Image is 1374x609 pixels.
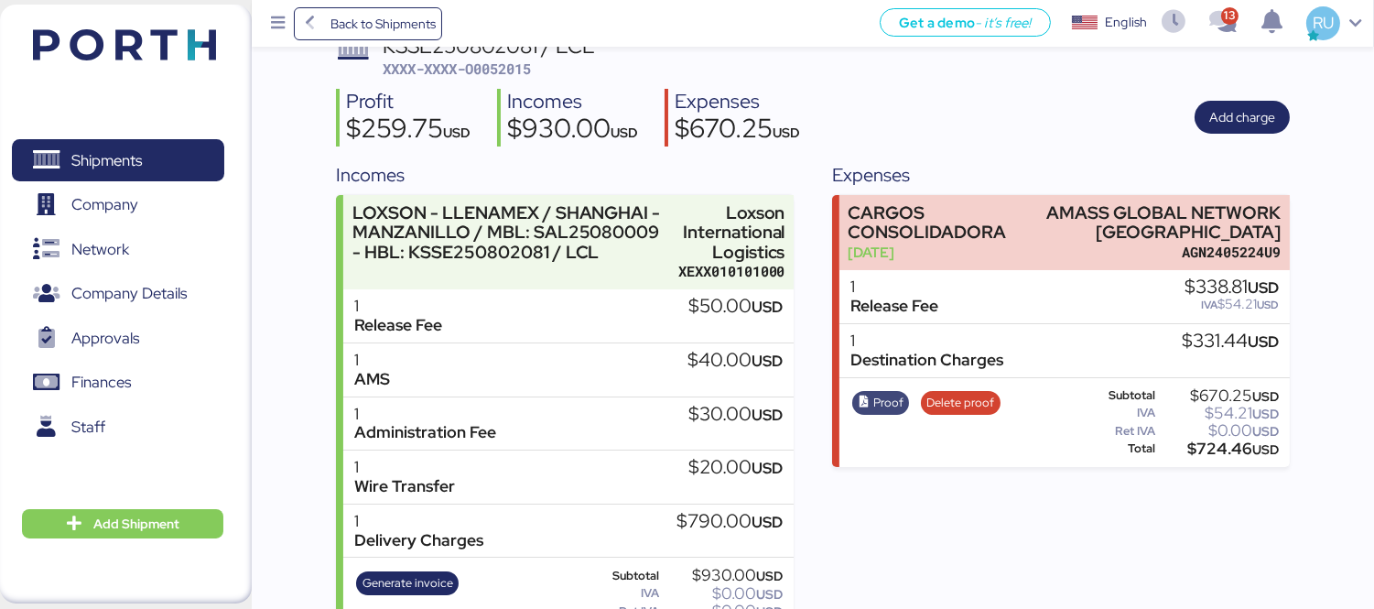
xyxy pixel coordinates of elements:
span: Finances [71,369,131,396]
span: USD [1252,406,1279,422]
span: Staff [71,414,105,440]
a: Staff [12,406,224,448]
div: LOXSON - LLENAMEX / SHANGHAI - MANZANILLO / MBL: SAL25080009 - HBL: KSSE250802081 / LCL [352,203,669,261]
div: Delivery Charges [354,531,483,550]
div: English [1105,13,1147,32]
div: $54.21 [1185,298,1279,311]
div: Subtotal [585,570,659,582]
span: Generate invoice [362,573,453,593]
div: IVA [1081,407,1156,419]
div: AGN2405224U9 [1022,243,1282,262]
span: USD [752,512,783,532]
div: Incomes [507,89,638,115]
div: Destination Charges [850,351,1003,370]
div: $20.00 [688,458,783,478]
a: Finances [12,362,224,404]
span: USD [752,458,783,478]
div: Release Fee [850,297,938,316]
div: 1 [354,351,390,370]
div: 1 [850,332,1003,351]
button: Delete proof [921,391,1001,415]
span: USD [1248,277,1279,298]
div: $0.00 [1160,424,1280,438]
div: Expenses [675,89,800,115]
a: Shipments [12,139,224,181]
div: $40.00 [687,351,783,371]
div: $790.00 [676,512,783,532]
div: $670.25 [1160,389,1280,403]
div: AMASS GLOBAL NETWORK [GEOGRAPHIC_DATA] [1022,203,1282,242]
span: Add Shipment [93,513,179,535]
div: IVA [585,587,659,600]
div: $54.21 [1160,407,1280,420]
button: Generate invoice [356,571,459,595]
div: $930.00 [663,569,783,582]
span: XXXX-XXXX-O0052015 [383,60,531,78]
div: Expenses [832,161,1290,189]
div: CARGOS CONSOLIDADORA [848,203,1012,242]
span: USD [1248,332,1279,352]
span: USD [756,586,783,603]
div: $331.44 [1182,332,1279,352]
div: AMS [354,370,390,389]
span: RU [1313,11,1334,35]
span: Approvals [71,325,139,352]
a: Back to Shipments [294,7,443,40]
div: [DATE] [848,243,1012,262]
div: 1 [850,277,938,297]
button: Menu [263,8,294,39]
a: Company Details [12,273,224,315]
span: USD [752,405,783,425]
div: $0.00 [663,587,783,601]
span: USD [1252,423,1279,440]
span: IVA [1201,298,1217,312]
div: $724.46 [1160,442,1280,456]
span: USD [443,124,471,141]
a: Network [12,228,224,270]
div: 1 [354,297,442,316]
div: Incomes [336,161,794,189]
div: Administration Fee [354,423,496,442]
button: Add charge [1195,101,1290,134]
span: Company [71,191,138,218]
span: Company Details [71,280,187,307]
span: USD [1257,298,1279,312]
div: $50.00 [688,297,783,317]
div: Profit [346,89,471,115]
span: Back to Shipments [330,13,436,35]
span: USD [756,568,783,584]
div: 1 [354,458,455,477]
div: $338.81 [1185,277,1279,298]
div: Release Fee [354,316,442,335]
div: $670.25 [675,115,800,147]
a: Approvals [12,317,224,359]
span: Proof [873,393,903,413]
div: Total [1081,442,1156,455]
button: Proof [852,391,909,415]
div: $930.00 [507,115,638,147]
div: Wire Transfer [354,477,455,496]
div: XEXX010101000 [678,262,785,281]
span: USD [752,351,783,371]
button: Add Shipment [22,509,223,538]
div: $30.00 [688,405,783,425]
span: Delete proof [926,393,994,413]
div: $259.75 [346,115,471,147]
div: Ret IVA [1081,425,1156,438]
div: 1 [354,405,496,424]
span: USD [611,124,638,141]
div: Subtotal [1081,389,1156,402]
span: Network [71,236,129,263]
a: Company [12,184,224,226]
span: Add charge [1209,106,1275,128]
div: 1 [354,512,483,531]
div: Loxson International Logistics [678,203,785,261]
span: USD [752,297,783,317]
span: USD [1252,441,1279,458]
span: USD [1252,388,1279,405]
span: Shipments [71,147,142,174]
span: USD [773,124,800,141]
